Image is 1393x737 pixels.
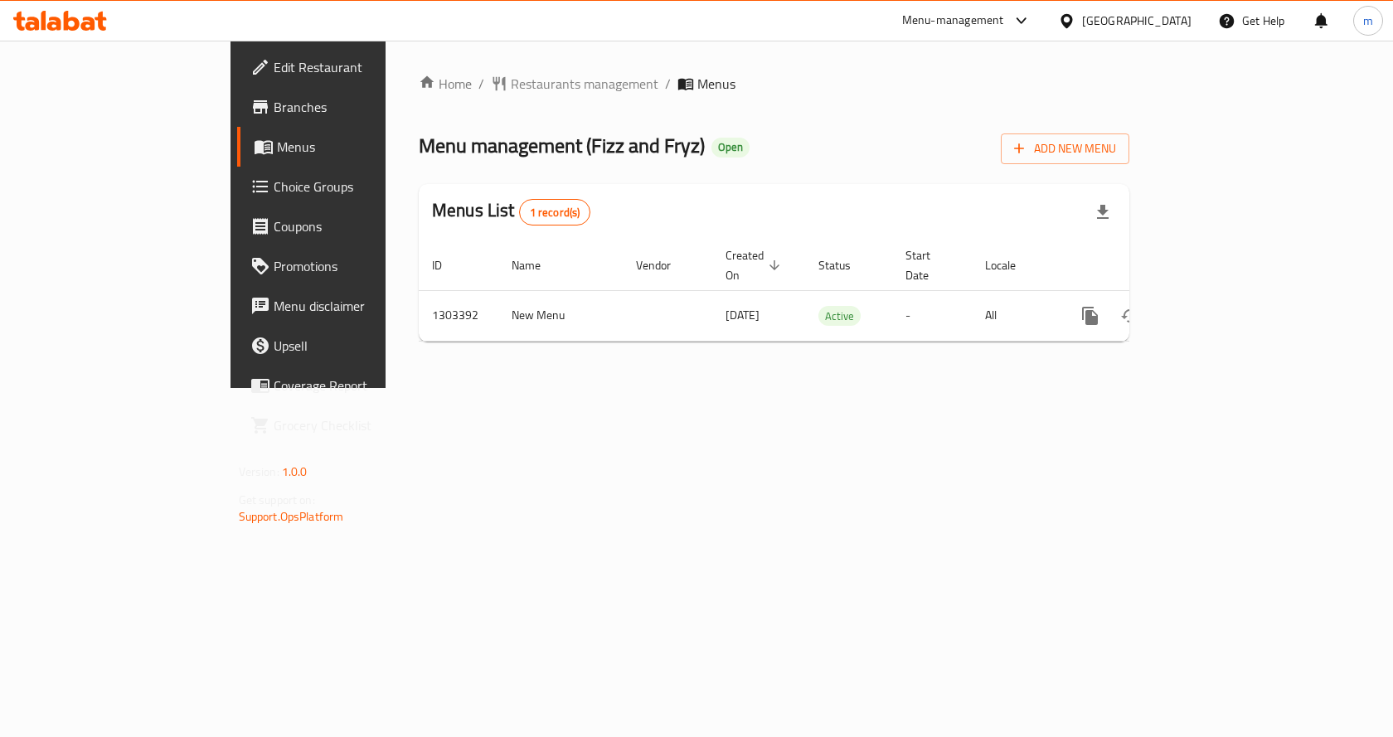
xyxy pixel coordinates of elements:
button: Change Status [1110,296,1150,336]
a: Promotions [237,246,464,286]
table: enhanced table [419,240,1243,342]
span: Menu management ( Fizz and Fryz ) [419,127,705,164]
h2: Menus List [432,198,590,225]
li: / [665,74,671,94]
a: Branches [237,87,464,127]
span: Version: [239,461,279,482]
a: Upsell [237,326,464,366]
span: Upsell [274,336,450,356]
a: Coupons [237,206,464,246]
a: Restaurants management [491,74,658,94]
td: All [972,290,1057,341]
span: Promotions [274,256,450,276]
span: Get support on: [239,489,315,511]
a: Choice Groups [237,167,464,206]
span: Menus [697,74,735,94]
button: Add New Menu [1001,133,1129,164]
span: Choice Groups [274,177,450,196]
span: Status [818,255,872,275]
a: Grocery Checklist [237,405,464,445]
div: Export file [1083,192,1123,232]
span: Menu disclaimer [274,296,450,316]
span: Coverage Report [274,376,450,395]
a: Edit Restaurant [237,47,464,87]
div: Active [818,306,861,326]
td: New Menu [498,290,623,341]
a: Coverage Report [237,366,464,405]
nav: breadcrumb [419,74,1129,94]
div: Menu-management [902,11,1004,31]
div: [GEOGRAPHIC_DATA] [1082,12,1192,30]
span: Menus [277,137,450,157]
div: Open [711,138,750,158]
span: Open [711,140,750,154]
th: Actions [1057,240,1243,291]
div: Total records count [519,199,591,225]
a: Menu disclaimer [237,286,464,326]
span: Restaurants management [511,74,658,94]
span: Branches [274,97,450,117]
span: Grocery Checklist [274,415,450,435]
span: m [1363,12,1373,30]
span: Active [818,307,861,326]
span: Vendor [636,255,692,275]
span: Coupons [274,216,450,236]
span: Add New Menu [1014,138,1116,159]
span: Start Date [905,245,952,285]
span: ID [432,255,464,275]
span: 1 record(s) [520,205,590,221]
span: Locale [985,255,1037,275]
span: Created On [726,245,785,285]
a: Menus [237,127,464,167]
span: Edit Restaurant [274,57,450,77]
td: - [892,290,972,341]
span: [DATE] [726,304,760,326]
a: Support.OpsPlatform [239,506,344,527]
span: Name [512,255,562,275]
button: more [1070,296,1110,336]
li: / [478,74,484,94]
span: 1.0.0 [282,461,308,482]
